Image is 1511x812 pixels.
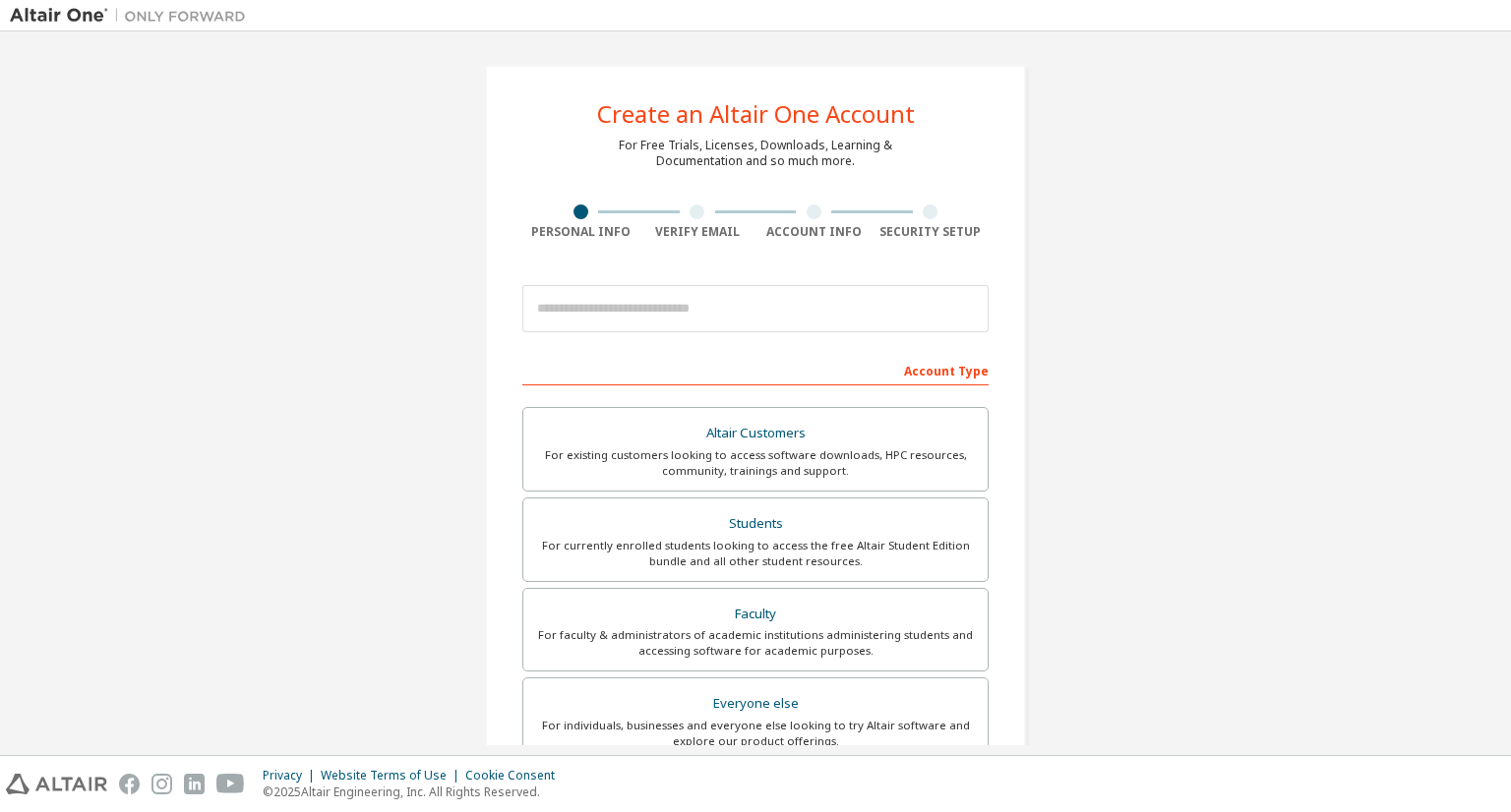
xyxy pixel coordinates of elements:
[151,774,172,794] img: instagram.svg
[619,138,892,169] div: For Free Trials, Licenses, Downloads, Learning & Documentation and so much more.
[535,601,976,628] div: Faculty
[755,224,873,240] div: Account Info
[216,774,245,794] img: youtube.svg
[263,783,567,800] p: © 2025 Altair Engineering, Inc. All Rights Reserved.
[522,224,639,240] div: Personal Info
[535,538,976,569] div: For currently enrolled students looking to access the free Altair Student Edition bundle and all ...
[639,224,756,240] div: Verify Email
[119,774,140,794] img: facebook.svg
[6,774,107,794] img: altair_logo.svg
[522,354,989,385] div: Account Type
[873,224,990,240] div: Security Setup
[321,768,465,783] div: Website Terms of Use
[263,768,321,783] div: Privacy
[535,420,976,447] div: Altair Customers
[535,627,976,659] div: For faculty & administrators of academic institutions administering students and accessing softwa...
[535,447,976,479] div: For existing customers looking to access software downloads, HPC resources, community, trainings ...
[10,6,256,26] img: Altair One
[597,102,915,126] div: Create an Altair One Account
[535,718,976,749] div: For individuals, businesses and everyone else looking to try Altair software and explore our prod...
[535,690,976,718] div: Everyone else
[465,768,567,783] div: Cookie Consent
[535,510,976,538] div: Students
[184,774,205,794] img: linkedin.svg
